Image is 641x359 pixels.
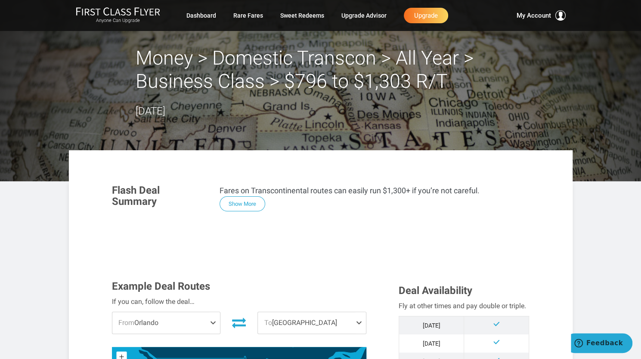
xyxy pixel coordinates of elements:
a: Dashboard [186,8,216,23]
small: Anyone Can Upgrade [76,18,160,24]
span: Example Deal Routes [112,280,210,292]
span: To [264,319,272,327]
span: Orlando [112,312,220,334]
p: Fares on Transcontinental routes can easily run $1,300+ if you’re not careful. [220,185,530,196]
span: My Account [517,10,551,21]
td: [DATE] [399,316,464,334]
a: First Class FlyerAnyone Can Upgrade [76,7,160,24]
a: Sweet Redeems [280,8,324,23]
iframe: Opens a widget where you can find more information [571,333,632,355]
div: If you can, follow the deal… [112,296,367,307]
h2: Money > Domestic Transcon > All Year > Business Class > $796 to $1,303 R/T [136,46,506,93]
td: [DATE] [399,334,464,353]
a: Upgrade [404,8,448,23]
span: [GEOGRAPHIC_DATA] [258,312,366,334]
a: Upgrade Advisor [341,8,387,23]
img: First Class Flyer [76,7,160,16]
time: [DATE] [136,105,165,117]
a: Rare Fares [233,8,263,23]
span: From [118,319,134,327]
button: Show More [220,196,265,211]
div: Fly at other times and pay double or triple. [399,300,529,312]
span: Deal Availability [399,285,472,297]
button: Invert Route Direction [227,313,251,332]
button: My Account [517,10,566,21]
h3: Flash Deal Summary [112,185,207,207]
